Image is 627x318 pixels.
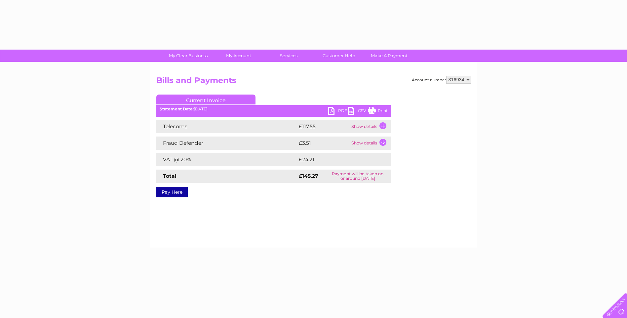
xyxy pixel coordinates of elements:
td: £3.51 [297,137,350,150]
div: Account number [412,76,471,84]
td: Show details [350,137,391,150]
a: Make A Payment [362,50,416,62]
a: Current Invoice [156,95,255,104]
a: My Clear Business [161,50,216,62]
h2: Bills and Payments [156,76,471,88]
b: Statement Date: [160,106,194,111]
td: Payment will be taken on or around [DATE] [325,170,391,183]
a: Print [368,107,388,116]
td: £117.55 [297,120,350,133]
td: Telecoms [156,120,297,133]
strong: £145.27 [299,173,318,179]
td: Fraud Defender [156,137,297,150]
a: Customer Help [312,50,366,62]
a: Services [261,50,316,62]
td: VAT @ 20% [156,153,297,166]
div: [DATE] [156,107,391,111]
a: PDF [328,107,348,116]
td: Show details [350,120,391,133]
td: £24.21 [297,153,377,166]
a: Pay Here [156,187,188,197]
a: My Account [211,50,266,62]
strong: Total [163,173,176,179]
a: CSV [348,107,368,116]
